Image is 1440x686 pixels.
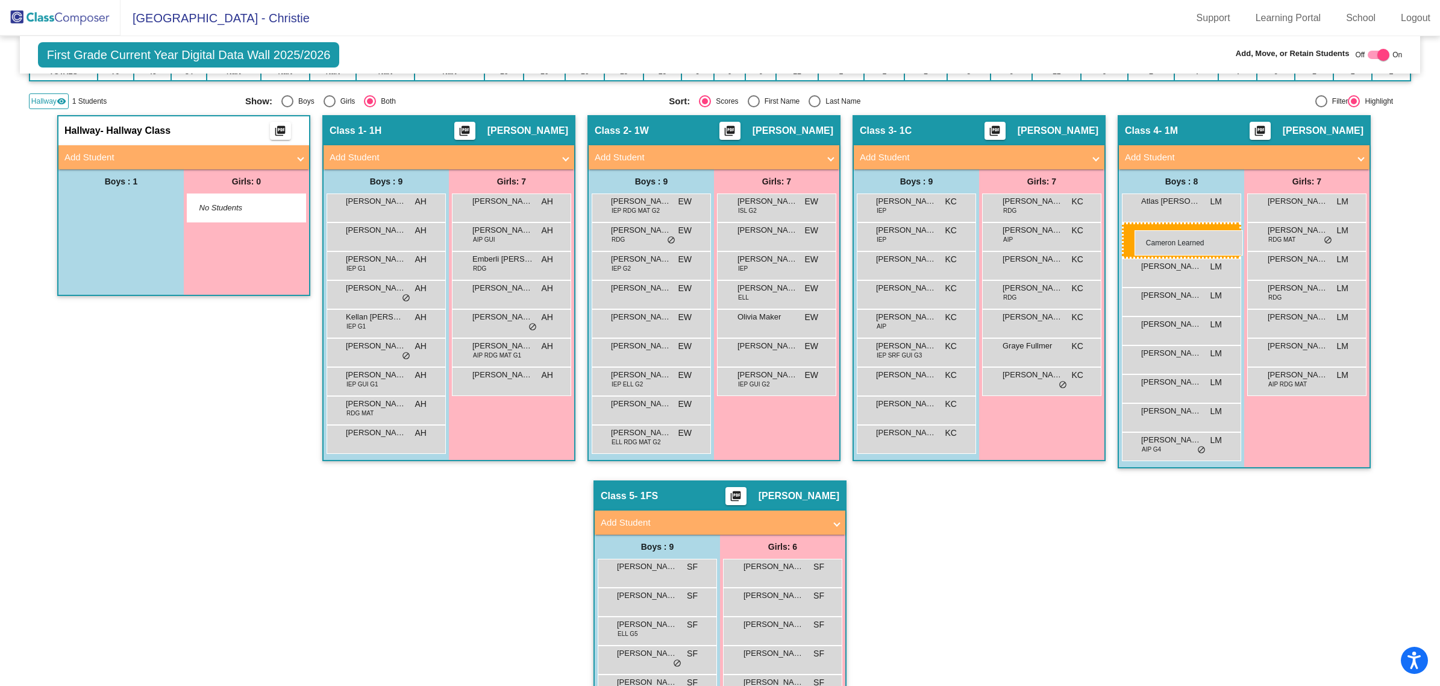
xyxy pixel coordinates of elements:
span: RDG MAT [346,409,374,418]
span: RDG [1003,293,1016,302]
span: [PERSON_NAME] [1268,224,1328,236]
span: AIP G4 [1142,445,1161,454]
span: do_not_disturb_alt [402,294,410,303]
span: EW [804,369,818,382]
div: Girls: 0 [184,169,309,194]
span: AH [415,253,427,266]
mat-panel-title: Add Student [64,151,289,165]
span: [PERSON_NAME] [472,195,533,207]
span: RDG [612,235,625,244]
span: AH [542,224,553,237]
span: [PERSON_NAME] [611,224,671,236]
span: [PERSON_NAME] [1003,369,1063,381]
span: AH [415,369,427,382]
mat-expansion-panel-header: Add Student [595,511,845,535]
span: [PERSON_NAME] [1003,311,1063,323]
span: [PERSON_NAME] [876,195,936,207]
div: Boys : 8 [1119,169,1244,194]
div: Girls [336,96,355,107]
span: AH [415,195,427,208]
span: ELL [738,293,749,302]
span: EW [678,282,692,295]
mat-icon: visibility [57,96,66,106]
span: On [1392,49,1402,60]
span: KC [1072,340,1083,353]
span: KC [945,282,957,295]
span: [PERSON_NAME] [617,647,677,659]
div: Girls: 7 [1244,169,1370,194]
span: [PERSON_NAME] [1141,347,1201,359]
span: [PERSON_NAME] [1003,253,1063,265]
span: SF [687,590,698,602]
span: EW [804,195,818,208]
span: [PERSON_NAME] [876,224,936,236]
span: [PERSON_NAME] [346,253,406,265]
mat-radio-group: Select an option [245,95,660,107]
span: Sort: [669,96,690,107]
span: [PERSON_NAME] [743,561,804,573]
span: LM [1210,195,1222,208]
span: SF [687,618,698,631]
span: [PERSON_NAME] [611,427,671,439]
span: - 1FS [634,490,658,502]
span: [PERSON_NAME] [1003,195,1063,207]
span: AH [542,282,553,295]
span: AH [542,311,553,324]
span: AH [542,369,553,382]
mat-icon: picture_as_pdf [988,125,1002,142]
div: Boys : 9 [589,169,714,194]
span: do_not_disturb_alt [673,659,681,669]
span: EW [678,253,692,266]
span: - 1H [363,125,381,137]
span: - 1W [628,125,649,137]
span: KC [945,224,957,237]
span: IEP GUI G1 [346,380,378,389]
span: AH [542,340,553,353]
mat-radio-group: Select an option [669,95,1083,107]
span: KC [945,340,957,353]
span: ISL G2 [738,206,757,215]
span: EW [678,311,692,324]
span: RDG MAT [1268,235,1295,244]
a: Learning Portal [1246,8,1331,28]
div: Boys : 9 [854,169,979,194]
mat-panel-title: Add Student [595,151,819,165]
span: [PERSON_NAME] [1268,282,1328,294]
span: [PERSON_NAME] [1018,125,1098,137]
span: LM [1337,195,1348,208]
span: [PERSON_NAME] [346,224,406,236]
button: Print Students Details [270,122,291,140]
span: - 1C [894,125,912,137]
div: Boys : 1 [58,169,184,194]
span: Class 1 [330,125,363,137]
span: [PERSON_NAME] [617,561,677,573]
span: IEP SRF GUI G3 [877,351,922,360]
span: [PERSON_NAME] [611,369,671,381]
span: [PERSON_NAME] [1141,289,1201,301]
span: [PERSON_NAME] [1268,253,1328,265]
span: First Grade Current Year Digital Data Wall 2025/2026 [38,42,340,68]
span: [PERSON_NAME] [472,282,533,294]
div: Highlight [1360,96,1393,107]
span: [PERSON_NAME] [876,253,936,265]
span: [PERSON_NAME] [611,311,671,323]
span: EW [678,224,692,237]
span: [PERSON_NAME] [617,618,677,631]
span: [PERSON_NAME] [876,311,936,323]
span: [PERSON_NAME] [759,490,839,502]
span: IEP [877,235,886,244]
span: KC [945,369,957,382]
span: ELL G5 [618,629,638,638]
mat-expansion-panel-header: Add Student [1119,145,1370,169]
span: ELL RDG MAT G2 [612,438,661,447]
span: [PERSON_NAME] [472,311,533,323]
span: EW [804,224,818,237]
span: Class 5 [601,490,634,502]
span: [PERSON_NAME] [1003,224,1063,236]
span: KC [1072,195,1083,208]
span: [PERSON_NAME] [737,253,798,265]
span: [PERSON_NAME] [1268,311,1328,323]
span: Atlas [PERSON_NAME] [1141,195,1201,207]
button: Print Students Details [719,122,740,140]
span: AH [415,427,427,439]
